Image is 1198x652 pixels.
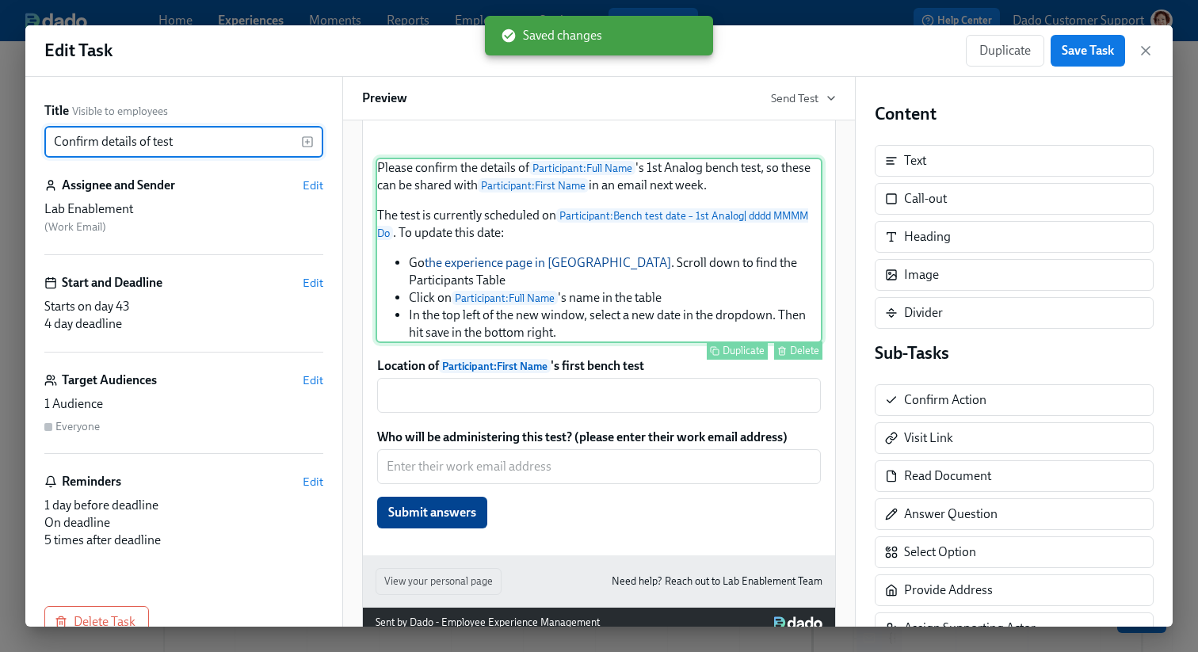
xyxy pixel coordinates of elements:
[612,573,822,590] a: Need help? Reach out to Lab Enablement Team
[904,228,951,246] div: Heading
[875,221,1154,253] div: Heading
[904,391,986,409] div: Confirm Action
[875,498,1154,530] div: Answer Question
[875,145,1154,177] div: Text
[72,104,168,119] span: Visible to employees
[303,474,323,490] button: Edit
[904,190,947,208] div: Call-out
[44,473,323,549] div: RemindersEdit1 day before deadlineOn deadline5 times after deadline
[904,620,1036,637] div: Assign Supporting Actor
[904,429,953,447] div: Visit Link
[376,427,822,530] div: Who will be administering this test? (please enter their work email address)Submit answers
[966,35,1044,67] button: Duplicate
[875,612,1154,644] div: Assign Supporting Actor
[62,473,121,490] h6: Reminders
[875,341,1154,365] h4: Sub-Tasks
[44,372,323,454] div: Target AudiencesEdit1 AudienceEveryone
[62,274,162,292] h6: Start and Deadline
[44,274,323,353] div: Start and DeadlineEditStarts on day 434 day deadline
[44,177,323,255] div: Assignee and SenderEditLab Enablement (Work Email)
[303,177,323,193] button: Edit
[771,90,836,106] button: Send Test
[723,345,765,357] div: Duplicate
[774,616,822,629] img: Dado
[44,200,323,218] div: Lab Enablement
[875,384,1154,416] div: Confirm Action
[904,152,926,170] div: Text
[774,341,822,360] button: Delete
[376,568,502,595] button: View your personal page
[376,158,822,343] div: Please confirm the details ofParticipant:Full Name's 1st Analog bench test, so these can be share...
[44,497,323,514] div: 1 day before deadline
[44,298,323,315] div: Starts on day 43
[376,356,822,414] div: Location ofParticipant:First Name's first bench test
[790,345,819,357] div: Delete
[875,259,1154,291] div: Image
[875,102,1154,126] h4: Content
[875,183,1154,215] div: Call-out
[58,614,135,630] span: Delete Task
[501,27,602,44] span: Saved changes
[904,543,976,561] div: Select Option
[44,39,113,63] h1: Edit Task
[979,43,1031,59] span: Duplicate
[875,536,1154,568] div: Select Option
[362,90,407,107] h6: Preview
[44,316,122,331] span: 4 day deadline
[1051,35,1125,67] button: Save Task
[62,372,157,389] h6: Target Audiences
[44,606,149,638] button: Delete Task
[904,505,998,523] div: Answer Question
[875,422,1154,454] div: Visit Link
[707,341,768,360] button: Duplicate
[44,102,69,120] label: Title
[62,177,175,194] h6: Assignee and Sender
[303,275,323,291] button: Edit
[303,372,323,388] button: Edit
[384,574,493,589] span: View your personal page
[44,395,323,413] div: 1 Audience
[55,419,100,434] div: Everyone
[875,297,1154,329] div: Divider
[875,574,1154,606] div: Provide Address
[904,304,943,322] div: Divider
[301,135,314,148] svg: Insert text variable
[376,614,600,631] div: Sent by Dado - Employee Experience Management
[904,467,991,485] div: Read Document
[875,460,1154,492] div: Read Document
[904,581,993,599] div: Provide Address
[44,220,106,234] span: ( Work Email )
[44,514,323,532] div: On deadline
[904,266,939,284] div: Image
[1062,43,1114,59] span: Save Task
[44,532,323,549] div: 5 times after deadline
